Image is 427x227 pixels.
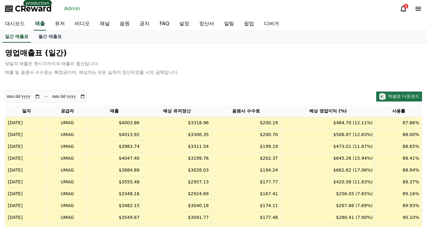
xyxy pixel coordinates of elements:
th: 사용률 [375,105,422,117]
a: 월간 매출표 [33,31,67,43]
a: Settings [80,183,120,198]
td: $2957.13 [142,176,211,188]
th: 음원사 수수료 [211,105,281,117]
td: [DATE] [5,200,48,212]
td: $4003.86 [87,117,142,129]
td: $3199.76 [142,153,211,164]
td: $662.62 (17.06%) [281,164,375,176]
a: 유저 [50,17,70,31]
p: 당일의 매출은 현시각까지의 매출의 합산입니다. [5,60,422,67]
a: 일간 매출표 [2,31,31,43]
a: 설정 [174,17,194,31]
td: 89.16% [375,188,422,200]
td: 89.93% [375,200,422,212]
td: $506.87 (12.63%) [281,129,375,141]
a: 정산서 [194,17,219,31]
p: 매출 및 음원사 수수료는 확정금이며, 예상치는 모든 실적이 정산되었을 시의 금액입니다. [5,69,422,75]
a: 매출 [34,17,46,31]
td: 87.86% [375,117,422,129]
td: UMAG [48,176,87,188]
td: $3318.96 [142,117,211,129]
td: $645.26 (15.94%) [281,153,375,164]
th: 예상 유저정산 [142,105,211,117]
th: 일자 [5,105,48,117]
td: $167.41 [211,188,281,200]
span: 엑셀로 다운로드 [388,94,420,99]
td: [DATE] [5,164,48,176]
td: $3028.03 [142,164,211,176]
td: $267.86 (7.69%) [281,200,375,212]
span: Home [16,192,27,197]
td: $256.05 (7.65%) [281,188,375,200]
td: $3482.15 [87,200,142,212]
td: $3348.16 [87,188,142,200]
td: [DATE] [5,141,48,153]
td: [DATE] [5,153,48,164]
td: $3306.35 [142,129,211,141]
td: $177.48 [211,212,281,224]
a: Admin [62,4,83,14]
span: Messages [52,192,70,197]
td: $194.24 [211,164,281,176]
a: 채널 [95,17,115,31]
td: $174.11 [211,200,281,212]
td: UMAG [48,212,87,224]
td: UMAG [48,129,87,141]
span: Settings [92,192,108,197]
td: $420.58 (11.83%) [281,176,375,188]
td: [DATE] [5,176,48,188]
a: 팝업 [239,17,259,31]
td: 90.10% [375,212,422,224]
td: 89.37% [375,176,422,188]
td: UMAG [48,153,87,164]
td: UMAG [48,117,87,129]
td: $3983.74 [87,141,142,153]
button: 엑셀로 다운로드 [376,92,422,102]
td: $280.41 (7.90%) [281,212,375,224]
td: $202.37 [211,153,281,164]
td: $3884.89 [87,164,142,176]
a: Home [2,183,41,198]
td: $4047.40 [87,153,142,164]
td: $3311.54 [142,141,211,153]
td: UMAG [48,164,87,176]
th: 예상 영업이익 (%) [281,105,375,117]
a: 디버거 [259,17,284,31]
td: 89.41% [375,153,422,164]
a: 5 [400,5,407,12]
td: [DATE] [5,117,48,129]
a: CReward [5,4,52,14]
td: 88.00% [375,129,422,141]
td: [DATE] [5,188,48,200]
td: $3549.67 [87,212,142,224]
td: $177.77 [211,176,281,188]
td: $3555.48 [87,176,142,188]
td: 88.94% [375,164,422,176]
td: UMAG [48,141,87,153]
td: $4013.92 [87,129,142,141]
td: $473.01 (11.87%) [281,141,375,153]
a: 알림 [219,17,239,31]
td: $484.70 (12.11%) [281,117,375,129]
a: 비디오 [70,17,95,31]
td: $2924.69 [142,188,211,200]
span: CReward [15,4,52,14]
td: $3040.18 [142,200,211,212]
td: UMAG [48,200,87,212]
td: $200.70 [211,129,281,141]
td: [DATE] [5,212,48,224]
a: 음원 [115,17,135,31]
p: ~ [44,93,48,100]
a: Messages [41,183,80,198]
td: 88.65% [375,141,422,153]
p: 영업매출표 (일간) [5,48,422,58]
div: 5 [403,4,408,9]
th: 공급자 [48,105,87,117]
td: $200.19 [211,117,281,129]
td: $199.19 [211,141,281,153]
td: $3091.77 [142,212,211,224]
a: 공지 [135,17,155,31]
td: UMAG [48,188,87,200]
td: [DATE] [5,129,48,141]
a: FAQ [155,17,174,31]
